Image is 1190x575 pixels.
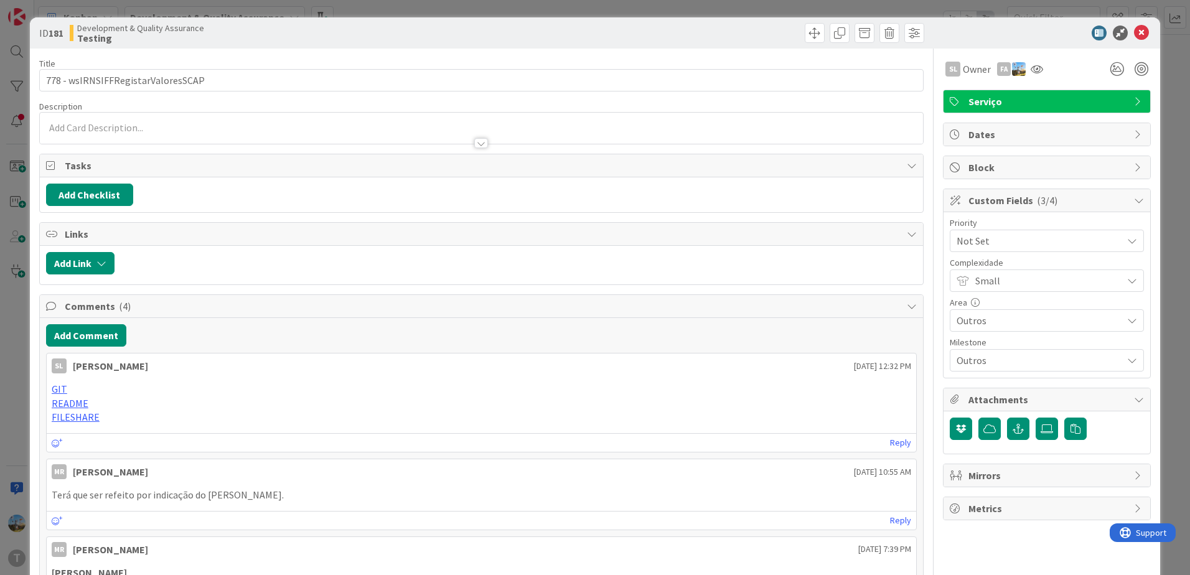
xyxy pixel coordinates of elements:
[968,392,1128,407] span: Attachments
[52,397,88,409] a: README
[968,127,1128,142] span: Dates
[854,465,911,479] span: [DATE] 10:55 AM
[950,218,1144,227] div: Priority
[945,62,960,77] div: SL
[890,435,911,451] a: Reply
[963,62,991,77] span: Owner
[39,58,55,69] label: Title
[73,358,148,373] div: [PERSON_NAME]
[65,158,901,173] span: Tasks
[46,324,126,347] button: Add Comment
[968,160,1128,175] span: Block
[52,383,67,395] a: GIT
[73,464,148,479] div: [PERSON_NAME]
[77,23,204,33] span: Development & Quality Assurance
[52,488,911,502] p: Terá que ser refeito por indicação do [PERSON_NAME].
[26,2,57,17] span: Support
[975,272,1116,289] span: Small
[968,193,1128,208] span: Custom Fields
[52,411,100,423] a: FILESHARE
[950,298,1144,307] div: Area
[46,252,115,274] button: Add Link
[119,300,131,312] span: ( 4 )
[52,358,67,373] div: SL
[997,62,1011,76] div: FA
[52,542,67,557] div: MR
[854,360,911,373] span: [DATE] 12:32 PM
[968,501,1128,516] span: Metrics
[1012,62,1026,76] img: DG
[858,543,911,556] span: [DATE] 7:39 PM
[39,101,82,112] span: Description
[46,184,133,206] button: Add Checklist
[957,232,1116,250] span: Not Set
[73,542,148,557] div: [PERSON_NAME]
[950,258,1144,267] div: Complexidade
[957,352,1116,369] span: Outros
[1037,194,1057,207] span: ( 3/4 )
[39,69,924,91] input: type card name here...
[52,464,67,479] div: MR
[49,27,63,39] b: 181
[890,513,911,528] a: Reply
[968,468,1128,483] span: Mirrors
[65,227,901,241] span: Links
[39,26,63,40] span: ID
[950,338,1144,347] div: Milestone
[968,94,1128,109] span: Serviço
[77,33,204,43] b: Testing
[65,299,901,314] span: Comments
[957,312,1116,329] span: Outros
